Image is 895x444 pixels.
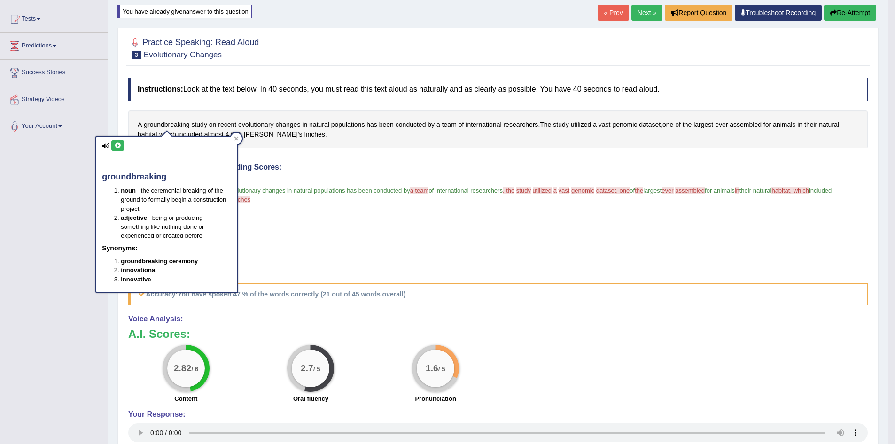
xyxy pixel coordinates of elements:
h4: Accuracy Comparison for Reading Scores: [128,163,868,171]
h5: Synonyms: [102,245,232,252]
li: – the ceremonial breaking of the ground to formally begin a construction project [121,186,232,213]
span: Click to see word definition [819,120,839,130]
span: Click to see word definition [144,120,189,130]
button: Re-Attempt [824,5,876,21]
span: assembled [675,187,705,194]
a: Next » [631,5,662,21]
span: their natural [739,187,772,194]
b: innovative [121,276,151,283]
span: of [630,187,635,194]
b: groundbreaking ceremony [121,257,198,265]
span: Click to see word definition [466,120,501,130]
span: Click to see word definition [138,120,142,130]
span: . the [503,187,514,194]
span: Click to see word definition [612,120,637,130]
span: dataset, one [596,187,630,194]
h4: Look at the text below. In 40 seconds, you must read this text aloud as naturally and as clearly ... [128,78,868,101]
big: 2.7 [301,363,314,374]
a: Troubleshoot Recording [735,5,822,21]
b: innovational [121,266,157,273]
span: Click to see word definition [571,120,591,130]
span: Click to see word definition [540,120,551,130]
small: / 5 [438,366,445,373]
span: Click to see word definition [275,120,300,130]
span: a [553,187,557,194]
h4: groundbreaking [102,172,232,182]
h4: Voice Analysis: [128,315,868,323]
h4: Your Response: [128,410,868,419]
span: Click to see word definition [503,120,538,130]
span: Click to see word definition [639,120,661,130]
label: Content [174,394,197,403]
span: Click to see word definition [715,120,728,130]
span: evolutionary changes in natural populations has been conducted by [228,187,410,194]
span: Click to see word definition [797,120,802,130]
span: the [635,187,643,194]
span: 3 [132,51,141,59]
span: Click to see word definition [302,120,307,130]
span: genomic [571,187,594,194]
span: Click to see word definition [763,120,771,130]
span: Click to see word definition [599,120,611,130]
span: Click to see word definition [662,120,673,130]
label: Pronunciation [415,394,456,403]
span: Click to see word definition [730,120,762,130]
h5: Accuracy: [128,283,868,305]
a: Tests [0,6,108,30]
li: – being or producing something like nothing done or experienced or created before [121,213,232,240]
span: of international researchers [428,187,503,194]
span: Click to see word definition [773,120,795,130]
h4: Labels: [128,223,868,232]
span: Click to see word definition [683,120,692,130]
small: / 5 [313,366,320,373]
big: 1.6 [426,363,438,374]
span: Click to see word definition [428,120,435,130]
span: utilized [533,187,552,194]
span: Click to see word definition [459,120,464,130]
span: Click to see word definition [675,120,681,130]
span: for animals [705,187,735,194]
span: ever [662,187,673,194]
span: Click to see word definition [191,120,207,130]
b: A.I. Scores: [128,327,190,340]
span: Click to see word definition [238,120,274,130]
big: 2.82 [174,363,191,374]
span: in [735,187,739,194]
span: study [516,187,531,194]
span: Click to see word definition [379,120,394,130]
span: Click to see word definition [331,120,365,130]
span: Click to see word definition [553,120,568,130]
span: Click to see word definition [309,120,329,130]
blockquote: Missed/Mispronounced Words Correct Words [128,236,868,274]
b: Instructions: [138,85,183,93]
button: Report Question [665,5,732,21]
span: a team [410,187,429,194]
h2: Practice Speaking: Read Aloud [128,36,259,59]
span: Click to see word definition [244,130,303,140]
a: Success Stories [0,60,108,83]
span: Click to see word definition [218,120,236,130]
span: habitat, which [771,187,809,194]
span: Click to see word definition [304,130,325,140]
span: Click to see word definition [209,120,217,130]
span: Click to see word definition [366,120,377,130]
div: You have already given answer to this question [117,5,252,18]
b: noun [121,187,136,194]
a: Strategy Videos [0,86,108,110]
span: Click to see word definition [804,120,817,130]
div: . , , , . [128,110,868,148]
small: / 6 [191,366,198,373]
span: Click to see word definition [442,120,457,130]
b: You have spoken 47 % of the words correctly (21 out of 45 words overall) [178,290,405,298]
b: adjective [121,214,147,221]
span: Click to see word definition [693,120,713,130]
span: Click to see word definition [436,120,440,130]
span: vast [559,187,570,194]
a: Predictions [0,33,108,56]
a: « Prev [598,5,629,21]
span: Click to see word definition [593,120,597,130]
small: Evolutionary Changes [144,50,222,59]
label: Oral fluency [293,394,328,403]
span: finches [231,196,250,203]
a: Your Account [0,113,108,137]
